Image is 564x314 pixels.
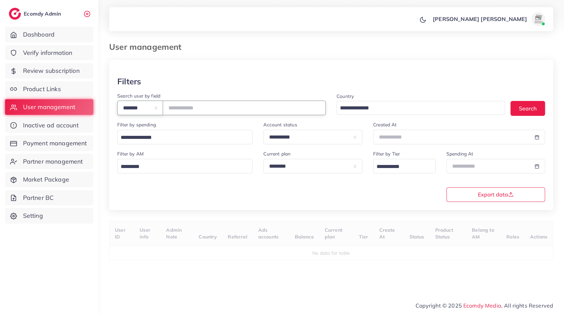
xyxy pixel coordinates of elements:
[117,121,156,128] label: Filter by spending
[117,77,141,86] h3: Filters
[5,208,93,224] a: Setting
[23,66,80,75] span: Review subscription
[24,11,63,17] h2: Ecomdy Admin
[118,162,244,172] input: Search for option
[117,92,160,99] label: Search user by field
[9,8,21,20] img: logo
[5,190,93,206] a: Partner BC
[5,118,93,133] a: Inactive ad account
[373,150,400,157] label: Filter by Tier
[118,132,244,143] input: Search for option
[531,12,545,26] img: avatar
[23,211,43,220] span: Setting
[478,192,513,197] span: Export data
[463,302,501,309] a: Ecomdy Media
[263,121,297,128] label: Account status
[433,15,527,23] p: [PERSON_NAME] [PERSON_NAME]
[338,103,496,113] input: Search for option
[23,85,61,93] span: Product Links
[9,8,63,20] a: logoEcomdy Admin
[23,30,55,39] span: Dashboard
[117,130,253,144] div: Search for option
[373,159,436,173] div: Search for option
[23,193,54,202] span: Partner BC
[446,187,545,202] button: Export data
[5,172,93,187] a: Market Package
[117,159,253,173] div: Search for option
[416,301,553,310] span: Copyright © 2025
[109,42,187,52] h3: User management
[5,63,93,79] a: Review subscription
[510,101,545,116] button: Search
[373,121,397,128] label: Created At
[23,121,79,130] span: Inactive ad account
[263,150,290,157] label: Current plan
[23,157,83,166] span: Partner management
[117,150,144,157] label: Filter by AM
[23,175,69,184] span: Market Package
[446,150,474,157] label: Spending At
[5,45,93,61] a: Verify information
[337,93,354,100] label: Country
[5,27,93,42] a: Dashboard
[501,301,553,310] span: , All rights Reserved
[5,135,93,151] a: Payment management
[374,162,427,172] input: Search for option
[23,139,87,148] span: Payment management
[5,154,93,169] a: Partner management
[5,81,93,97] a: Product Links
[23,48,73,57] span: Verify information
[337,101,505,115] div: Search for option
[23,103,75,111] span: User management
[429,12,548,26] a: [PERSON_NAME] [PERSON_NAME]avatar
[5,99,93,115] a: User management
